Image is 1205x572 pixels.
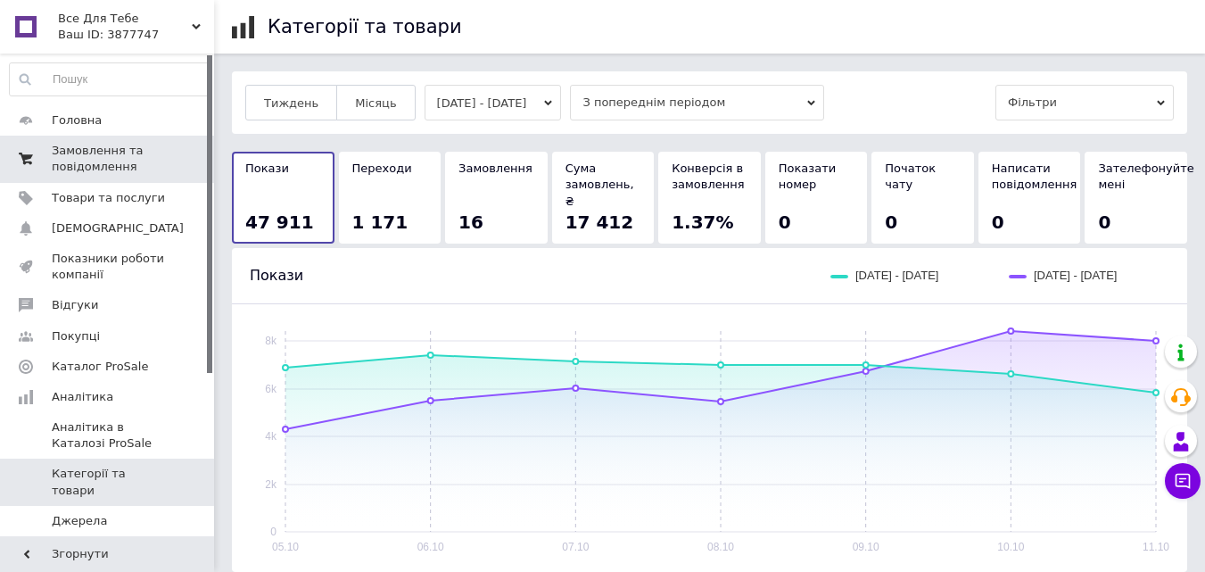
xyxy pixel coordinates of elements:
[265,478,277,491] text: 2k
[10,63,210,95] input: Пошук
[425,85,562,120] button: [DATE] - [DATE]
[272,541,299,553] text: 05.10
[336,85,415,120] button: Місяць
[352,211,409,233] span: 1 171
[52,419,165,452] span: Аналітика в Каталозі ProSale
[779,162,836,191] span: Показати номер
[997,541,1024,553] text: 10.10
[565,162,634,207] span: Сума замовлень, ₴
[458,211,483,233] span: 16
[52,389,113,405] span: Аналітика
[672,211,733,233] span: 1.37%
[52,112,102,128] span: Головна
[245,211,314,233] span: 47 911
[672,162,744,191] span: Конверсія в замовлення
[58,27,214,43] div: Ваш ID: 3877747
[570,85,824,120] span: З попереднім періодом
[52,328,100,344] span: Покупці
[265,430,277,443] text: 4k
[355,96,396,110] span: Місяць
[270,526,276,538] text: 0
[352,162,412,175] span: Переходи
[565,211,634,233] span: 17 412
[52,466,165,498] span: Категорії та товари
[995,85,1174,120] span: Фільтри
[245,162,289,175] span: Покази
[992,162,1077,191] span: Написати повідомлення
[458,162,532,175] span: Замовлення
[885,162,936,191] span: Початок чату
[779,211,791,233] span: 0
[853,541,879,553] text: 09.10
[52,220,184,236] span: [DEMOGRAPHIC_DATA]
[268,16,462,37] h1: Категорії та товари
[52,251,165,283] span: Показники роботи компанії
[52,190,165,206] span: Товари та послуги
[1143,541,1169,553] text: 11.10
[1098,211,1110,233] span: 0
[1098,162,1193,191] span: Зателефонуйте мені
[265,335,277,347] text: 8k
[417,541,444,553] text: 06.10
[562,541,589,553] text: 07.10
[245,85,337,120] button: Тиждень
[58,11,192,27] span: Все Для Тебе
[52,143,165,175] span: Замовлення та повідомлення
[707,541,734,553] text: 08.10
[52,297,98,313] span: Відгуки
[992,211,1004,233] span: 0
[52,513,107,529] span: Джерела
[52,359,148,375] span: Каталог ProSale
[1165,463,1201,499] button: Чат з покупцем
[264,96,318,110] span: Тиждень
[885,211,897,233] span: 0
[250,267,303,284] span: Покази
[265,383,277,395] text: 6k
